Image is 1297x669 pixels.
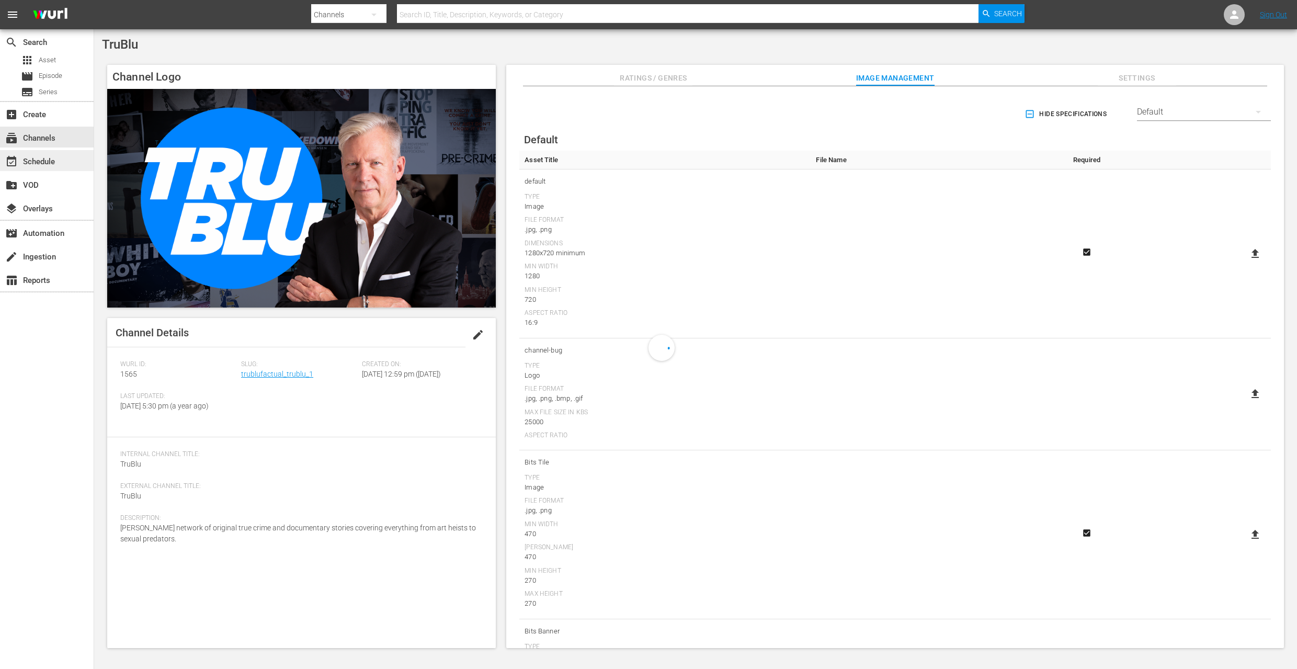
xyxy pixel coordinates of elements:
[856,72,935,85] span: Image Management
[1022,99,1111,129] button: Hide Specifications
[525,529,805,539] div: 470
[525,543,805,552] div: [PERSON_NAME]
[241,360,357,369] span: Slug:
[39,55,56,65] span: Asset
[525,318,805,328] div: 16:9
[102,37,138,52] span: TruBlu
[525,567,805,575] div: Min Height
[1056,151,1118,169] th: Required
[472,328,484,341] span: edit
[465,322,491,347] button: edit
[525,482,805,493] div: Image
[614,72,692,85] span: Ratings / Genres
[1260,10,1287,19] a: Sign Out
[525,456,805,469] span: Bits Tile
[525,520,805,529] div: Min Width
[1027,109,1107,120] span: Hide Specifications
[525,497,805,505] div: File Format
[120,492,141,500] span: TruBlu
[524,133,558,146] span: Default
[525,575,805,586] div: 270
[5,132,18,144] span: Channels
[525,362,805,370] div: Type
[120,360,236,369] span: Wurl ID:
[39,87,58,97] span: Series
[120,460,141,468] span: TruBlu
[811,151,1056,169] th: File Name
[525,505,805,516] div: .jpg, .png
[525,193,805,201] div: Type
[5,108,18,121] span: Create
[525,643,805,651] div: Type
[5,274,18,287] span: Reports
[525,432,805,440] div: Aspect Ratio
[1137,97,1271,127] div: Default
[525,224,805,235] div: .jpg, .png
[525,344,805,357] span: channel-bug
[525,598,805,609] div: 270
[5,227,18,240] span: Automation
[5,179,18,191] span: VOD
[120,450,477,459] span: Internal Channel Title:
[107,89,496,308] img: TruBlu
[6,8,19,21] span: menu
[21,86,33,98] span: Series
[525,590,805,598] div: Max Height
[25,3,75,27] img: ans4CAIJ8jUAAAAAAAAAAAAAAAAAAAAAAAAgQb4GAAAAAAAAAAAAAAAAAAAAAAAAJMjXAAAAAAAAAAAAAAAAAAAAAAAAgAT5G...
[120,524,476,543] span: [PERSON_NAME] network of original true crime and documentary stories covering everything from art...
[107,65,496,89] h4: Channel Logo
[1098,72,1176,85] span: Settings
[525,248,805,258] div: 1280x720 minimum
[525,286,805,294] div: Min Height
[362,360,477,369] span: Created On:
[5,202,18,215] span: Overlays
[525,409,805,417] div: Max File Size In Kbs
[525,393,805,404] div: .jpg, .png, .bmp, .gif
[1080,247,1093,257] svg: Required
[241,370,313,378] a: trublufactual_trublu_1
[525,625,805,638] span: Bits Banner
[5,251,18,263] span: Ingestion
[21,70,33,83] span: Episode
[525,474,805,482] div: Type
[120,392,236,401] span: Last Updated:
[525,309,805,318] div: Aspect Ratio
[519,151,811,169] th: Asset Title
[525,216,805,224] div: File Format
[525,201,805,212] div: Image
[525,294,805,305] div: 720
[994,4,1022,23] span: Search
[362,370,441,378] span: [DATE] 12:59 pm ([DATE])
[39,71,62,81] span: Episode
[525,370,805,381] div: Logo
[525,175,805,188] span: default
[525,271,805,281] div: 1280
[116,326,189,339] span: Channel Details
[120,482,477,491] span: External Channel Title:
[525,552,805,562] div: 470
[525,385,805,393] div: File Format
[5,36,18,49] span: Search
[120,514,477,523] span: Description:
[5,155,18,168] span: Schedule
[525,417,805,427] div: 25000
[120,370,137,378] span: 1565
[120,402,209,410] span: [DATE] 5:30 pm (a year ago)
[525,263,805,271] div: Min Width
[979,4,1025,23] button: Search
[1080,528,1093,538] svg: Required
[525,240,805,248] div: Dimensions
[21,54,33,66] span: Asset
